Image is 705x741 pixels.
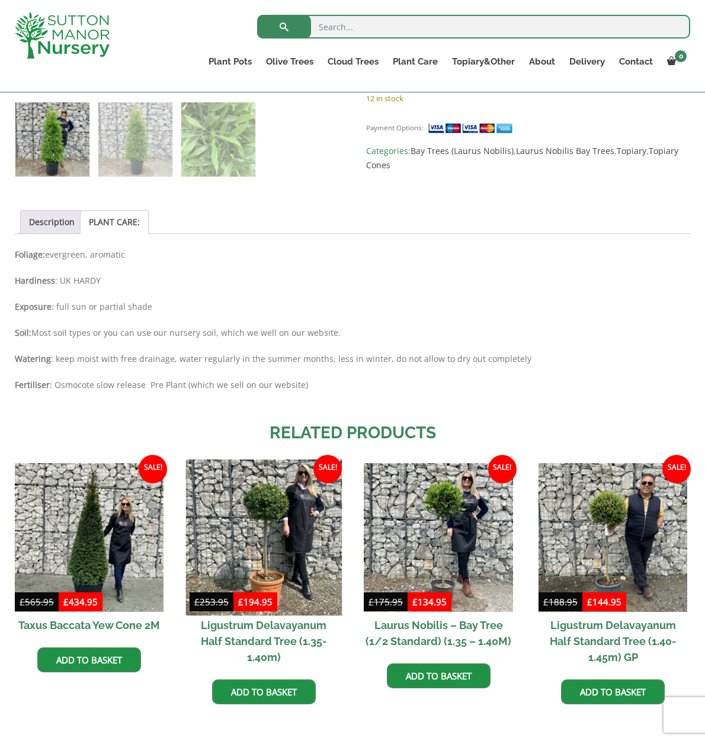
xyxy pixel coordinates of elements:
[364,612,512,655] h2: Laurus Nobilis – Bay Tree (1/2 Standard) (1.35 – 1.40M)
[562,53,612,70] a: Delivery
[662,455,691,483] span: Sale!
[516,145,614,156] a: Laurus Nobilis Bay Trees
[15,327,31,338] strong: Soil:
[412,596,418,608] span: £
[63,596,69,608] span: £
[15,421,690,445] h2: Related products
[368,596,403,608] bdi: 175.95
[15,12,110,59] img: logo
[190,463,338,671] a: Sale! Ligustrum Delavayanum Half Standard Tree (1.35-1.40m)
[543,596,549,608] span: £
[15,275,55,286] strong: Hardiness
[238,596,273,608] bdi: 194.95
[15,274,690,288] p: : UK HARDY
[257,15,690,39] input: Search...
[185,459,342,615] img: Ligustrum Delavayanum Half Standard Tree (1.35-1.40m)
[561,679,665,704] a: Add to basket: “Ligustrum Delavayanum Half Standard Tree (1.40-1.45m) GP”
[15,249,45,260] strong: Foliage:
[15,326,690,340] p: Most soil types or you can use our nursery soil, which we well on our website.
[587,596,621,608] bdi: 144.95
[364,463,512,655] a: Sale! Laurus Nobilis – Bay Tree (1/2 Standard) (1.35 – 1.40M)
[364,463,512,612] img: Laurus Nobilis - Bay Tree (1/2 Standard) (1.35 - 1.40M)
[612,53,660,70] a: Contact
[539,463,687,612] img: Ligustrum Delavayanum Half Standard Tree (1.40-1.45m) GP
[20,596,25,608] span: £
[212,679,316,704] a: Add to basket: “Ligustrum Delavayanum Half Standard Tree (1.35-1.40m)”
[366,123,424,132] small: Payment Options:
[428,122,517,134] img: payment supported
[488,455,517,483] span: Sale!
[194,596,200,608] span: £
[181,102,255,177] img: Laurus nobilis - Angustifolia Bay Tree Cone/Pyramid 1.50-1.60M - Image 3
[15,300,690,314] p: : full sun or partial shade
[543,596,578,608] bdi: 188.95
[675,50,687,62] span: 0
[411,145,514,156] a: Bay Trees (Laurus Nobilis)
[387,663,491,688] a: Add to basket: “Laurus Nobilis - Bay Tree (1/2 Standard) (1.35 - 1.40M)”
[15,463,164,612] img: Taxus Baccata Yew Cone 2M
[539,612,687,671] h2: Ligustrum Delavayanum Half Standard Tree (1.40-1.45m) GP
[368,596,374,608] span: £
[15,353,51,364] strong: Watering
[445,53,522,70] a: Topiary&Other
[139,455,167,483] span: Sale!
[15,379,50,390] strong: Fertiliser
[366,145,678,171] a: Topiary Cones
[29,211,75,233] a: Description
[522,53,562,70] a: About
[15,378,690,392] p: : Osmocote slow release Pre Plant (which we sell on our website)
[20,596,54,608] bdi: 565.95
[98,102,172,177] img: Laurus nobilis - Angustifolia Bay Tree Cone/Pyramid 1.50-1.60M - Image 2
[37,647,141,672] a: Add to basket: “Taxus Baccata Yew Cone 2M”
[366,91,690,105] p: 12 in stock
[15,301,52,312] strong: Exposure
[89,211,140,233] a: PLANT CARE:
[15,463,164,639] a: Sale! Taxus Baccata Yew Cone 2M
[386,53,445,70] a: Plant Care
[63,596,98,608] bdi: 434.95
[15,352,690,366] p: : keep moist with free drainage, water regularly in the summer months, less in winter, do not all...
[259,53,321,70] a: Olive Trees
[587,596,592,608] span: £
[321,53,386,70] a: Cloud Trees
[190,612,338,671] h2: Ligustrum Delavayanum Half Standard Tree (1.35-1.40m)
[412,596,447,608] bdi: 134.95
[366,144,690,172] span: Categories: , , ,
[15,248,690,262] p: evergreen, aromatic
[201,53,259,70] a: Plant Pots
[194,596,229,608] bdi: 253.95
[313,455,342,483] span: Sale!
[539,463,687,671] a: Sale! Ligustrum Delavayanum Half Standard Tree (1.40-1.45m) GP
[15,612,164,639] h2: Taxus Baccata Yew Cone 2M
[617,145,646,156] a: Topiary
[238,596,243,608] span: £
[15,102,89,177] img: Laurus nobilis - Angustifolia Bay Tree Cone/Pyramid 1.50-1.60M
[660,53,690,70] a: 0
